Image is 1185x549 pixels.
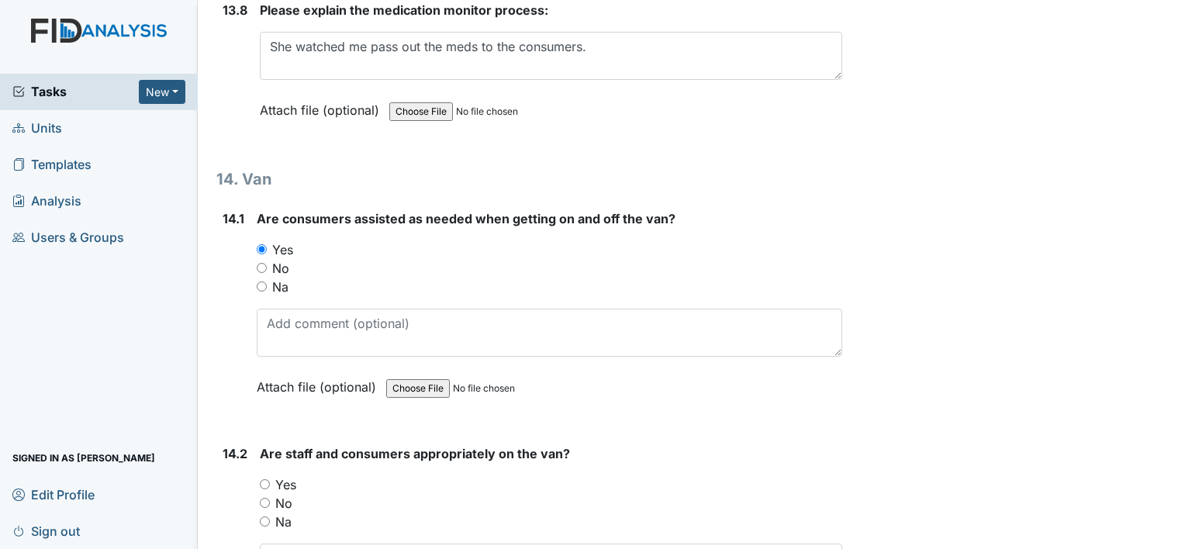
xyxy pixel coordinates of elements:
[260,92,385,119] label: Attach file (optional)
[257,211,675,226] span: Are consumers assisted as needed when getting on and off the van?
[260,516,270,527] input: Na
[216,167,842,191] h1: 14. Van
[275,494,292,513] label: No
[12,482,95,506] span: Edit Profile
[12,116,62,140] span: Units
[12,189,81,213] span: Analysis
[275,513,292,531] label: Na
[260,446,570,461] span: Are staff and consumers appropriately on the van?
[12,153,92,177] span: Templates
[260,2,548,18] span: Please explain the medication monitor process:
[139,80,185,104] button: New
[257,369,382,396] label: Attach file (optional)
[12,446,155,470] span: Signed in as [PERSON_NAME]
[12,82,139,101] a: Tasks
[257,244,267,254] input: Yes
[272,240,293,259] label: Yes
[272,278,288,296] label: Na
[260,479,270,489] input: Yes
[223,444,247,463] label: 14.2
[275,475,296,494] label: Yes
[257,263,267,273] input: No
[272,259,289,278] label: No
[260,498,270,508] input: No
[257,281,267,292] input: Na
[223,1,247,19] label: 13.8
[12,226,124,250] span: Users & Groups
[12,519,80,543] span: Sign out
[223,209,244,228] label: 14.1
